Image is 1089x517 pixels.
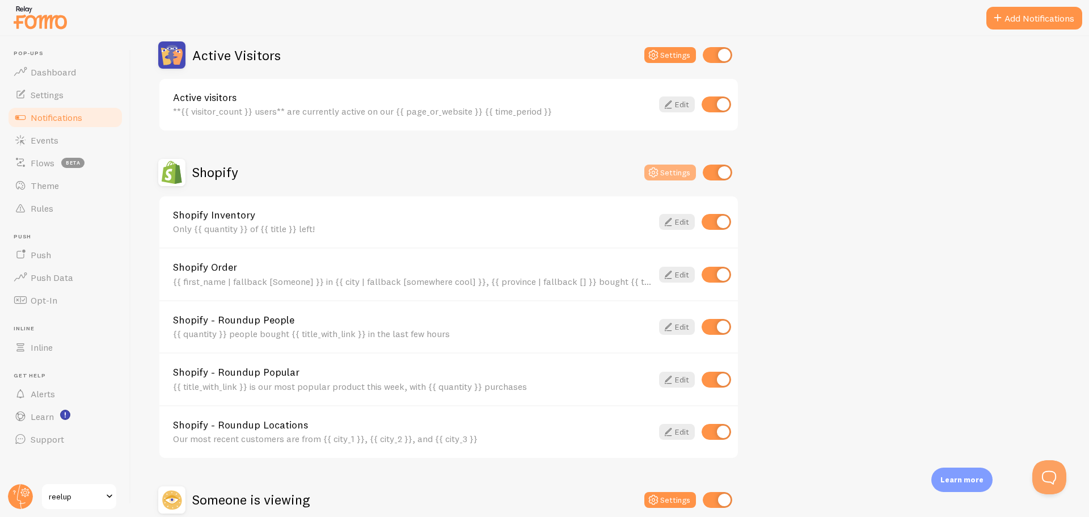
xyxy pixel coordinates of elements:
[31,411,54,422] span: Learn
[158,159,185,186] img: Shopify
[31,388,55,400] span: Alerts
[41,483,117,510] a: reelup
[14,325,124,333] span: Inline
[173,276,652,287] div: {{ first_name | fallback [Someone] }} in {{ city | fallback [somewhere cool] }}, {{ province | fa...
[31,66,76,78] span: Dashboard
[931,468,993,492] div: Learn more
[31,203,53,214] span: Rules
[659,267,695,283] a: Edit
[940,474,984,485] p: Learn more
[31,89,64,100] span: Settings
[7,266,124,289] a: Push Data
[659,214,695,230] a: Edit
[173,434,652,444] div: Our most recent customers are from {{ city_1 }}, {{ city_2 }}, and {{ city_3 }}
[173,315,652,325] a: Shopify - Roundup People
[158,41,185,69] img: Active Visitors
[31,434,64,445] span: Support
[158,486,185,514] img: Someone is viewing
[61,158,85,168] span: beta
[173,106,652,116] div: **{{ visitor_count }} users** are currently active on our {{ page_or_website }} {{ time_period }}
[31,157,54,169] span: Flows
[173,262,652,272] a: Shopify Order
[192,163,238,181] h2: Shopify
[31,272,73,283] span: Push Data
[60,410,70,420] svg: <p>Watch New Feature Tutorials!</p>
[7,129,124,152] a: Events
[12,3,69,32] img: fomo-relay-logo-orange.svg
[192,491,310,508] h2: Someone is viewing
[7,197,124,220] a: Rules
[31,134,58,146] span: Events
[644,47,696,63] button: Settings
[7,61,124,83] a: Dashboard
[173,329,652,339] div: {{ quantity }} people bought {{ title_with_link }} in the last few hours
[173,93,652,103] a: Active visitors
[7,405,124,428] a: Learn
[31,112,82,123] span: Notifications
[192,47,281,64] h2: Active Visitors
[659,424,695,440] a: Edit
[173,224,652,234] div: Only {{ quantity }} of {{ title }} left!
[31,342,53,353] span: Inline
[1032,460,1066,494] iframe: Help Scout Beacon - Open
[31,295,57,306] span: Opt-In
[659,96,695,112] a: Edit
[49,490,103,503] span: reelup
[14,233,124,241] span: Push
[7,336,124,359] a: Inline
[31,180,59,191] span: Theme
[659,319,695,335] a: Edit
[14,50,124,57] span: Pop-ups
[173,420,652,430] a: Shopify - Roundup Locations
[7,289,124,312] a: Opt-In
[644,492,696,508] button: Settings
[7,428,124,451] a: Support
[659,372,695,388] a: Edit
[7,106,124,129] a: Notifications
[7,243,124,266] a: Push
[173,381,652,392] div: {{ title_with_link }} is our most popular product this week, with {{ quantity }} purchases
[173,367,652,377] a: Shopify - Roundup Popular
[644,165,696,180] button: Settings
[7,83,124,106] a: Settings
[173,210,652,220] a: Shopify Inventory
[7,152,124,174] a: Flows beta
[31,249,51,260] span: Push
[7,174,124,197] a: Theme
[7,383,124,405] a: Alerts
[14,372,124,380] span: Get Help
